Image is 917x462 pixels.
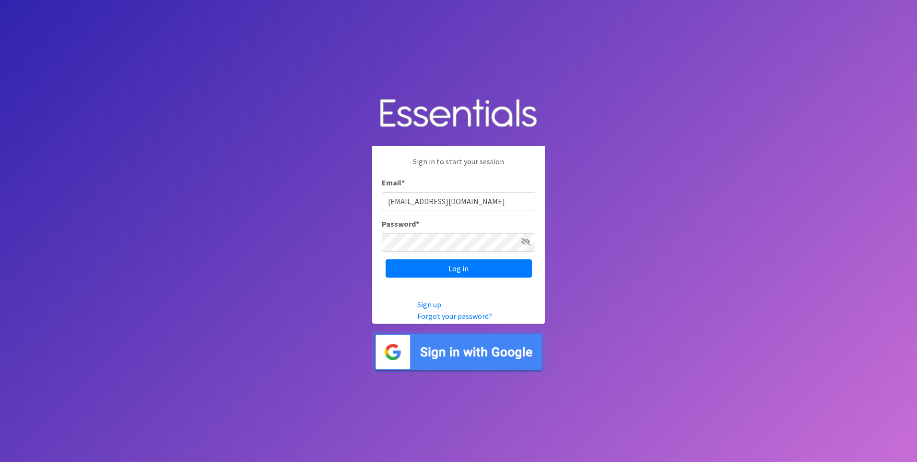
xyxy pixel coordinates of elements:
label: Email [382,177,405,188]
a: Forgot your password? [417,311,492,321]
img: Sign in with Google [372,331,545,373]
abbr: required [401,178,405,187]
img: Human Essentials [372,89,545,139]
input: Log in [386,259,532,278]
abbr: required [416,219,419,229]
p: Sign in to start your session [382,156,535,177]
label: Password [382,218,419,230]
a: Sign up [417,300,441,309]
